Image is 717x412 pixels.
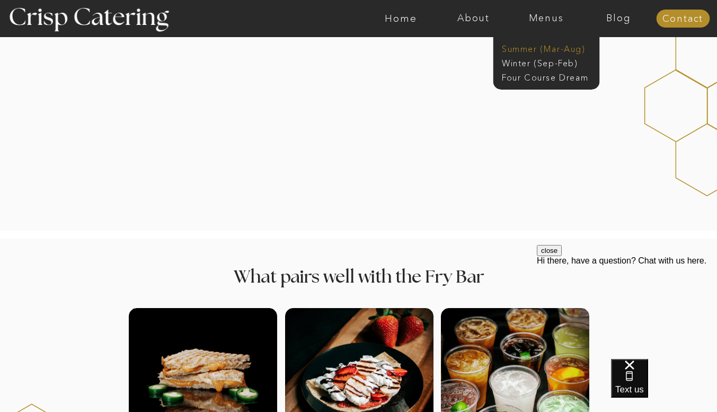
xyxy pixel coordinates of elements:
[502,72,597,82] a: Four Course Dream
[162,268,556,289] h2: What pairs well with the Fry Bar
[611,359,717,412] iframe: podium webchat widget bubble
[437,13,510,24] a: About
[510,13,582,24] a: Menus
[502,43,597,53] a: Summer (Mar-Aug)
[537,245,717,372] iframe: podium webchat widget prompt
[656,14,710,24] a: Contact
[502,57,589,67] a: Winter (Sep-Feb)
[582,13,655,24] a: Blog
[365,13,437,24] a: Home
